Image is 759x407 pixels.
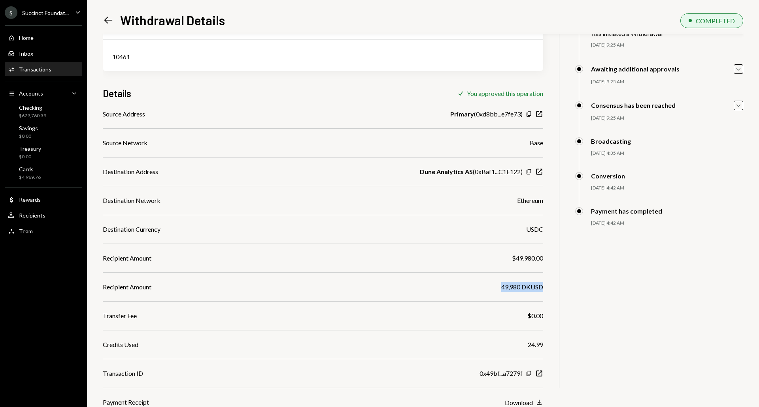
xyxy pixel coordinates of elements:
div: [DATE] 4:42 AM [591,220,743,227]
div: 10461 [112,52,534,62]
div: Source Address [103,109,145,119]
div: Rewards [19,196,41,203]
a: Inbox [5,46,82,60]
h1: Withdrawal Details [120,12,225,28]
div: USDC [526,225,543,234]
div: Destination Currency [103,225,160,234]
div: $0.00 [19,154,41,160]
div: Destination Address [103,167,158,176]
div: Payment has completed [591,207,662,215]
div: Transactions [19,66,51,73]
div: 49,980 DKUSD [501,282,543,292]
button: Download [505,398,543,407]
div: Payment Receipt [103,398,149,407]
a: Recipients [5,208,82,222]
div: Download [505,399,533,406]
div: S [5,6,17,19]
div: [DATE] 4:35 AM [591,150,743,157]
div: [DATE] 9:25 AM [591,115,743,122]
div: Succinct Foundat... [22,9,69,16]
div: Credits Used [103,340,138,349]
a: Transactions [5,62,82,76]
div: [DATE] 9:25 AM [591,79,743,85]
div: Home [19,34,34,41]
a: Accounts [5,86,82,100]
div: Team [19,228,33,234]
div: $0.00 [19,133,38,140]
a: Rewards [5,192,82,206]
div: Source Network [103,138,147,148]
div: Cards [19,166,41,173]
div: [DATE] 4:42 AM [591,185,743,191]
div: Recipient Amount [103,253,151,263]
a: Treasury$0.00 [5,143,82,162]
div: Broadcasting [591,137,631,145]
div: Transfer Fee [103,311,137,321]
a: Checking$679,760.39 [5,102,82,121]
div: Transaction ID [103,369,143,378]
div: Base [530,138,543,148]
div: Awaiting additional approvals [591,65,680,73]
div: Recipients [19,212,45,219]
div: $0.00 [527,311,543,321]
h3: Details [103,87,131,100]
b: Primary [450,109,474,119]
div: $4,969.76 [19,174,41,181]
div: Inbox [19,50,33,57]
div: Recipient Amount [103,282,151,292]
div: Conversion [591,172,625,180]
div: $679,760.39 [19,113,46,119]
div: 24.99 [528,340,543,349]
div: [DATE] 9:25 AM [591,42,743,49]
div: Checking [19,104,46,111]
div: Treasury [19,145,41,152]
div: 0x49bf...a7279f [480,369,523,378]
div: Consensus has been reached [591,101,676,109]
a: Team [5,224,82,238]
div: Savings [19,125,38,131]
div: Destination Network [103,196,160,205]
a: Savings$0.00 [5,122,82,141]
div: COMPLETED [696,17,735,24]
div: Accounts [19,90,43,97]
div: $49,980.00 [512,253,543,263]
b: Dune Analytics AS [420,167,473,176]
a: Home [5,30,82,45]
div: ( 0xBaf1...C1E122 ) [420,167,523,176]
a: Cards$4,969.76 [5,163,82,182]
div: Ethereum [517,196,543,205]
div: ( 0xd8bb...e7fe73 ) [450,109,523,119]
div: You approved this operation [467,90,543,97]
